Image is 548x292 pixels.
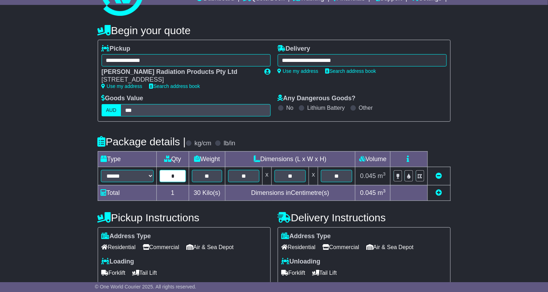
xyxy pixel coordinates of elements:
[383,188,386,193] sup: 3
[102,76,258,84] div: [STREET_ADDRESS]
[194,140,211,147] label: kg/cm
[307,104,345,111] label: Lithium Battery
[282,242,316,253] span: Residential
[189,151,225,167] td: Weight
[102,233,151,240] label: Address Type
[355,151,391,167] td: Volume
[102,258,134,266] label: Loading
[224,140,235,147] label: lb/in
[436,189,442,196] a: Add new item
[133,267,157,278] span: Tail Lift
[278,68,318,74] a: Use my address
[102,104,121,116] label: AUD
[189,185,225,201] td: Kilo(s)
[312,267,337,278] span: Tail Lift
[360,189,376,196] span: 0.045
[282,258,321,266] label: Unloading
[286,104,294,111] label: No
[156,185,189,201] td: 1
[262,167,271,185] td: x
[378,189,386,196] span: m
[323,242,359,253] span: Commercial
[225,151,355,167] td: Dimensions (L x W x H)
[278,45,310,53] label: Delivery
[278,95,356,102] label: Any Dangerous Goods?
[194,189,201,196] span: 30
[98,151,156,167] td: Type
[225,185,355,201] td: Dimensions in Centimetre(s)
[98,25,451,36] h4: Begin your quote
[98,212,271,223] h4: Pickup Instructions
[309,167,318,185] td: x
[325,68,376,74] a: Search address book
[156,151,189,167] td: Qty
[102,45,130,53] label: Pickup
[436,172,442,179] a: Remove this item
[383,171,386,177] sup: 3
[102,68,258,76] div: [PERSON_NAME] Radiation Products Pty Ltd
[378,172,386,179] span: m
[186,242,234,253] span: Air & Sea Depot
[366,242,414,253] span: Air & Sea Depot
[98,136,186,147] h4: Package details |
[102,267,125,278] span: Forklift
[360,172,376,179] span: 0.045
[149,83,200,89] a: Search address book
[98,185,156,201] td: Total
[278,212,451,223] h4: Delivery Instructions
[102,83,142,89] a: Use my address
[102,242,136,253] span: Residential
[95,284,196,290] span: © One World Courier 2025. All rights reserved.
[359,104,373,111] label: Other
[282,267,305,278] span: Forklift
[102,95,143,102] label: Goods Value
[282,233,331,240] label: Address Type
[143,242,179,253] span: Commercial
